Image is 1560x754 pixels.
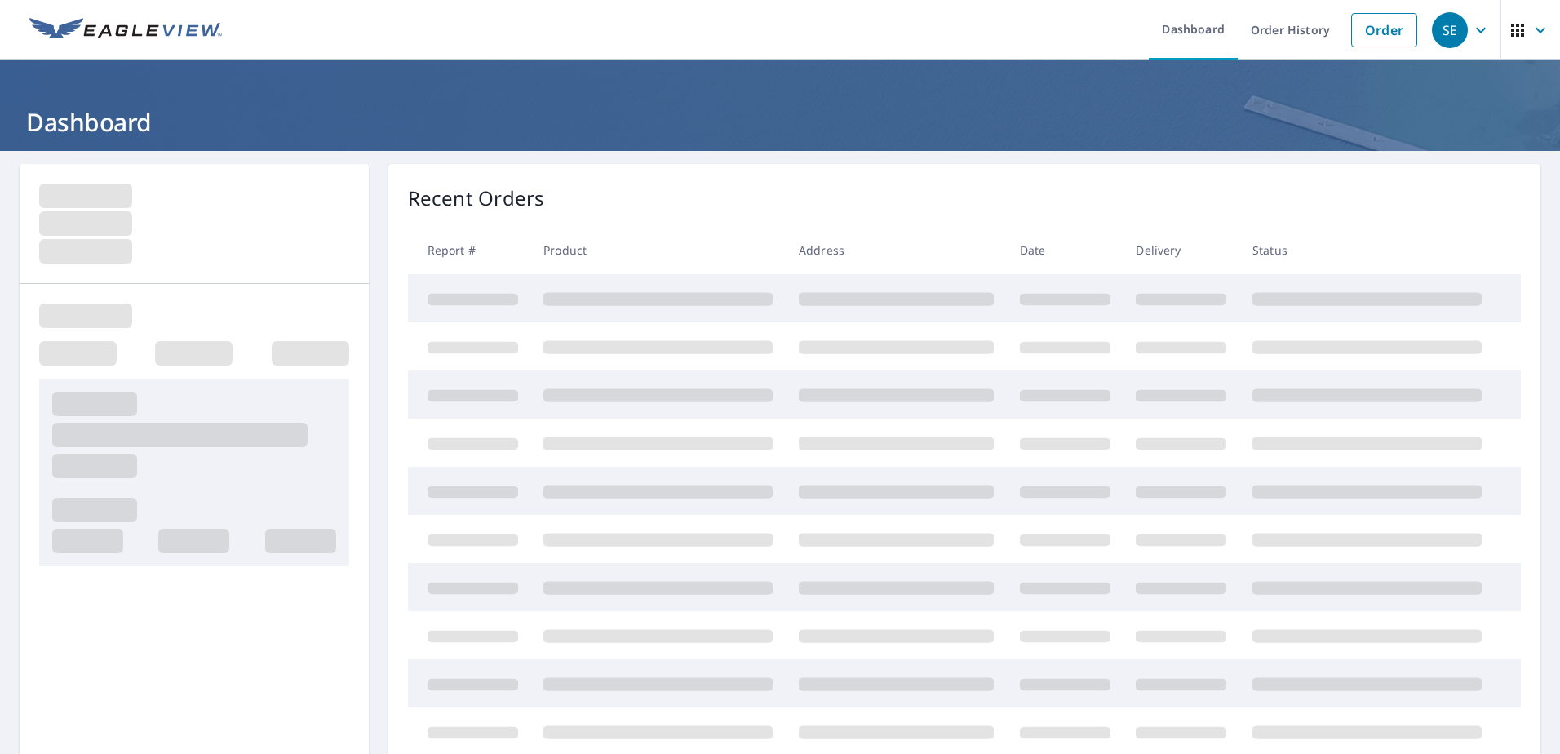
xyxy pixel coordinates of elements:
th: Date [1007,226,1123,274]
div: SE [1432,12,1468,48]
th: Delivery [1123,226,1239,274]
th: Product [530,226,786,274]
h1: Dashboard [20,105,1540,139]
th: Address [786,226,1007,274]
th: Report # [408,226,531,274]
img: EV Logo [29,18,222,42]
p: Recent Orders [408,184,545,213]
th: Status [1239,226,1495,274]
a: Order [1351,13,1417,47]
